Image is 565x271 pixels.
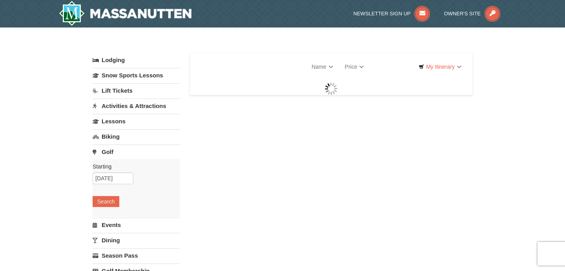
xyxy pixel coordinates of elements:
button: Search [93,196,119,207]
img: Massanutten Resort Logo [59,1,191,26]
a: Season Pass [93,248,180,263]
a: Biking [93,129,180,144]
a: Newsletter Sign Up [354,11,430,16]
a: Golf [93,145,180,159]
a: Events [93,218,180,232]
a: My Itinerary [414,61,467,73]
a: Dining [93,233,180,247]
a: Lift Tickets [93,83,180,98]
a: Name [306,59,339,75]
a: Lessons [93,114,180,128]
a: Massanutten Resort [59,1,191,26]
label: Starting [93,163,174,170]
a: Lodging [93,53,180,67]
a: Activities & Attractions [93,99,180,113]
span: Owner's Site [444,11,481,16]
a: Price [339,59,370,75]
span: Newsletter Sign Up [354,11,411,16]
a: Snow Sports Lessons [93,68,180,82]
img: wait gif [325,82,337,95]
a: Owner's Site [444,11,501,16]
